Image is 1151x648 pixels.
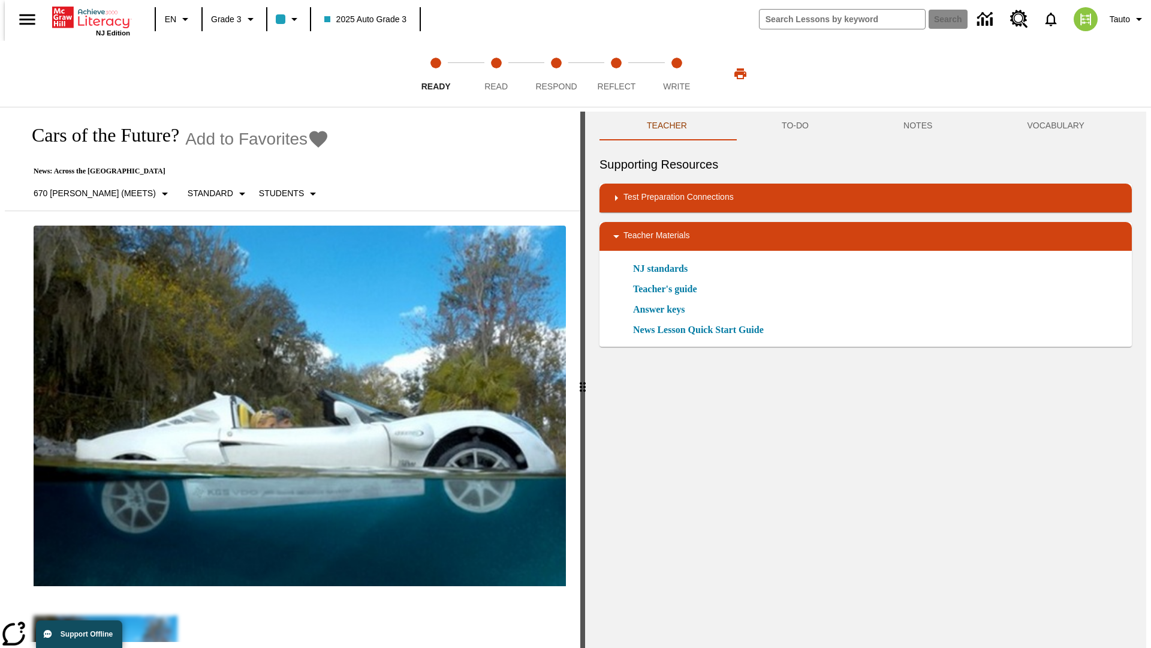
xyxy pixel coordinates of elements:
[585,112,1146,648] div: activity
[34,187,156,200] p: 670 [PERSON_NAME] (Meets)
[599,155,1132,174] h6: Supporting Resources
[760,10,925,29] input: search field
[324,13,407,26] span: 2025 Auto Grade 3
[633,323,764,337] a: News Lesson Quick Start Guide, Will open in new browser window or tab
[599,184,1132,212] div: Test Preparation Connections
[623,191,734,205] p: Test Preparation Connections
[856,112,980,140] button: NOTES
[10,2,45,37] button: Open side menu
[734,112,856,140] button: TO-DO
[633,282,697,296] a: Teacher's guide, Will open in new browser window or tab
[1066,4,1105,35] button: Select a new avatar
[1035,4,1066,35] a: Notifications
[633,262,695,276] a: NJ standards
[970,3,1003,36] a: Data Center
[522,41,591,107] button: Respond step 3 of 5
[5,112,580,642] div: reading
[29,183,177,205] button: Select Lexile, 670 Lexile (Meets)
[36,620,122,648] button: Support Offline
[721,63,760,85] button: Print
[19,167,329,176] p: News: Across the [GEOGRAPHIC_DATA]
[484,82,508,91] span: Read
[663,82,690,91] span: Write
[642,41,712,107] button: Write step 5 of 5
[96,29,130,37] span: NJ Edition
[980,112,1132,140] button: VOCABULARY
[254,183,325,205] button: Select Student
[1074,7,1098,31] img: avatar image
[185,128,329,149] button: Add to Favorites - Cars of the Future?
[185,130,308,149] span: Add to Favorites
[271,8,306,30] button: Class color is light blue. Change class color
[580,112,585,648] div: Press Enter or Spacebar and then press right and left arrow keys to move the slider
[535,82,577,91] span: Respond
[159,8,198,30] button: Language: EN, Select a language
[461,41,531,107] button: Read step 2 of 5
[599,222,1132,251] div: Teacher Materials
[633,302,685,317] a: Answer keys, Will open in new browser window or tab
[401,41,471,107] button: Ready step 1 of 5
[34,226,566,586] img: High-tech automobile treading water.
[19,124,179,146] h1: Cars of the Future?
[259,187,304,200] p: Students
[211,13,242,26] span: Grade 3
[421,82,451,91] span: Ready
[1110,13,1130,26] span: Tauto
[206,8,263,30] button: Grade: Grade 3, Select a grade
[599,112,1132,140] div: Instructional Panel Tabs
[1105,8,1151,30] button: Profile/Settings
[599,112,734,140] button: Teacher
[61,630,113,638] span: Support Offline
[1003,3,1035,35] a: Resource Center, Will open in new tab
[598,82,636,91] span: Reflect
[165,13,176,26] span: EN
[52,4,130,37] div: Home
[623,229,690,244] p: Teacher Materials
[183,183,254,205] button: Scaffolds, Standard
[581,41,651,107] button: Reflect step 4 of 5
[188,187,233,200] p: Standard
